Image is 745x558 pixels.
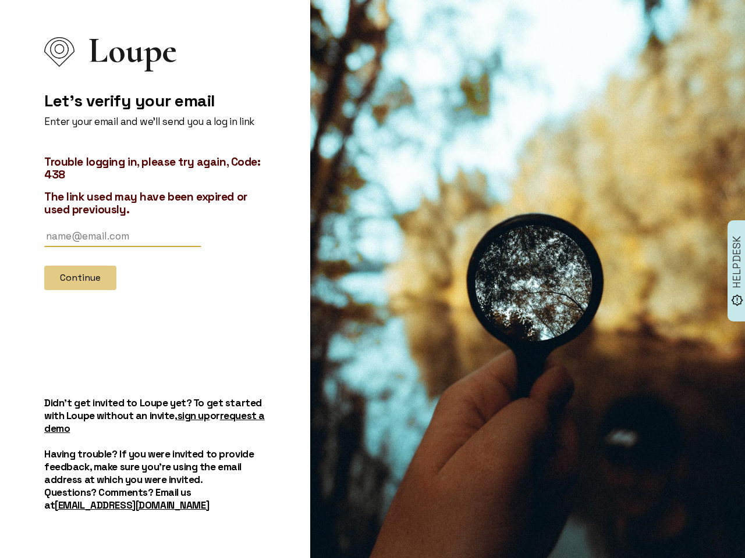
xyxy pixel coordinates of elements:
a: sign up [178,409,210,422]
h2: Let's verify your email [44,91,266,110]
p: Enter your email and we'll send you a log in link [44,115,266,128]
img: Loupe Logo [44,37,74,67]
a: request a demo [44,409,265,435]
img: brightness_alert_FILL0_wght500_GRAD0_ops.svg [731,294,743,306]
p: The link used may have been expired or used previously. [44,191,266,216]
p: Trouble logging in, please try again, Code: 438 [44,156,266,181]
a: [EMAIL_ADDRESS][DOMAIN_NAME] [55,499,209,512]
button: Continue [44,266,116,290]
input: Email Address [44,226,201,247]
span: Loupe [88,44,177,57]
h5: Didn't get invited to Loupe yet? To get started with Loupe without an invite, or Having trouble? ... [44,396,266,512]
